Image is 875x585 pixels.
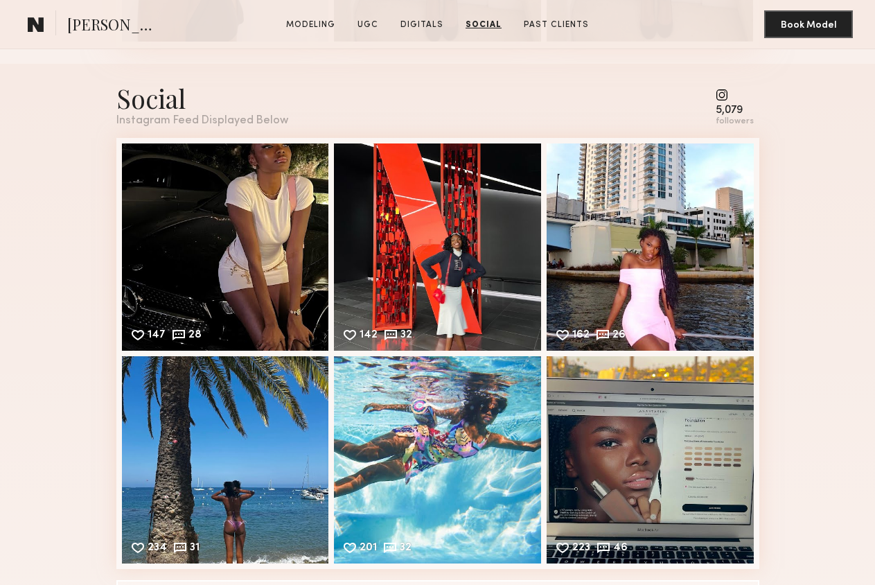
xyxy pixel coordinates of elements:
div: followers [716,116,754,127]
a: UGC [352,19,384,31]
a: Social [460,19,507,31]
div: 147 [148,330,166,342]
div: 31 [190,543,200,555]
a: Past Clients [518,19,594,31]
div: Instagram Feed Displayed Below [116,115,288,127]
div: 223 [572,543,590,555]
div: Social [116,80,288,115]
div: 162 [572,330,590,342]
div: 46 [613,543,628,555]
span: [PERSON_NAME] [67,14,163,38]
div: 28 [188,330,202,342]
div: 234 [148,543,167,555]
div: 5,079 [716,105,754,116]
div: 32 [400,330,412,342]
button: Book Model [764,10,853,38]
div: 142 [360,330,378,342]
div: 32 [400,543,412,555]
a: Digitals [395,19,449,31]
div: 26 [612,330,626,342]
a: Modeling [281,19,341,31]
div: 201 [360,543,377,555]
a: Book Model [764,18,853,30]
